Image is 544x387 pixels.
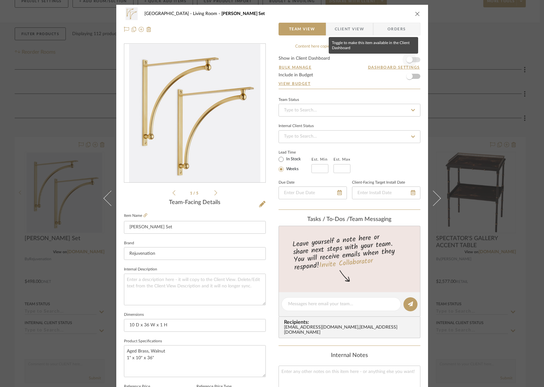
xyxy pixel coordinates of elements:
input: Enter Due Date [279,186,347,199]
span: 1 [190,191,193,195]
a: View Budget [279,81,420,86]
label: Product Specifications [124,340,162,343]
input: Type to Search… [279,130,420,143]
div: team Messaging [279,216,420,223]
label: Client-Facing Target Install Date [352,181,405,184]
label: In Stock [285,156,301,162]
label: Brand [124,242,134,245]
span: 5 [196,191,199,195]
input: Enter Install Date [352,186,420,199]
button: close [415,11,420,17]
label: Est. Min [311,157,328,162]
span: Orders [380,23,413,35]
span: Client View [335,23,364,35]
label: Item Name [124,213,147,218]
div: Content here copies to Client View - confirm visibility there. [279,43,420,50]
button: Bulk Manage [279,64,312,70]
label: Due Date [279,181,295,184]
span: Team View [289,23,315,35]
span: [PERSON_NAME] Set [221,11,265,16]
div: Leave yourself a note here or share next steps with your team. You will receive emails when they ... [278,230,421,273]
span: [GEOGRAPHIC_DATA] [144,11,193,16]
img: Remove from project [146,27,151,32]
label: Weeks [285,166,299,172]
input: Enter Brand [124,247,266,260]
span: Living Room [193,11,221,16]
label: Internal Description [124,268,157,271]
span: Tasks / To-Dos / [307,216,349,222]
input: Enter Item Name [124,221,266,234]
a: Invite Collaborator [318,255,373,271]
div: Internal Notes [279,352,420,359]
input: Enter the dimensions of this item [124,319,266,332]
div: 0 [124,44,265,183]
span: Recipients: [284,319,418,325]
label: Dimensions [124,313,144,316]
div: Team Status [279,98,299,102]
label: Est. Max [333,157,350,162]
img: 0103f08f-2224-40e9-9090-1848a9676162_436x436.jpg [129,44,260,183]
mat-radio-group: Select item type [279,155,311,173]
label: Lead Time [279,149,311,155]
div: [EMAIL_ADDRESS][DOMAIN_NAME] , [EMAIL_ADDRESS][DOMAIN_NAME] [284,325,418,335]
div: Internal Client Status [279,125,314,128]
input: Type to Search… [279,104,420,117]
div: Team-Facing Details [124,199,266,206]
span: / [193,191,196,195]
img: 0103f08f-2224-40e9-9090-1848a9676162_48x40.jpg [124,7,139,20]
button: Dashboard Settings [368,64,420,70]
